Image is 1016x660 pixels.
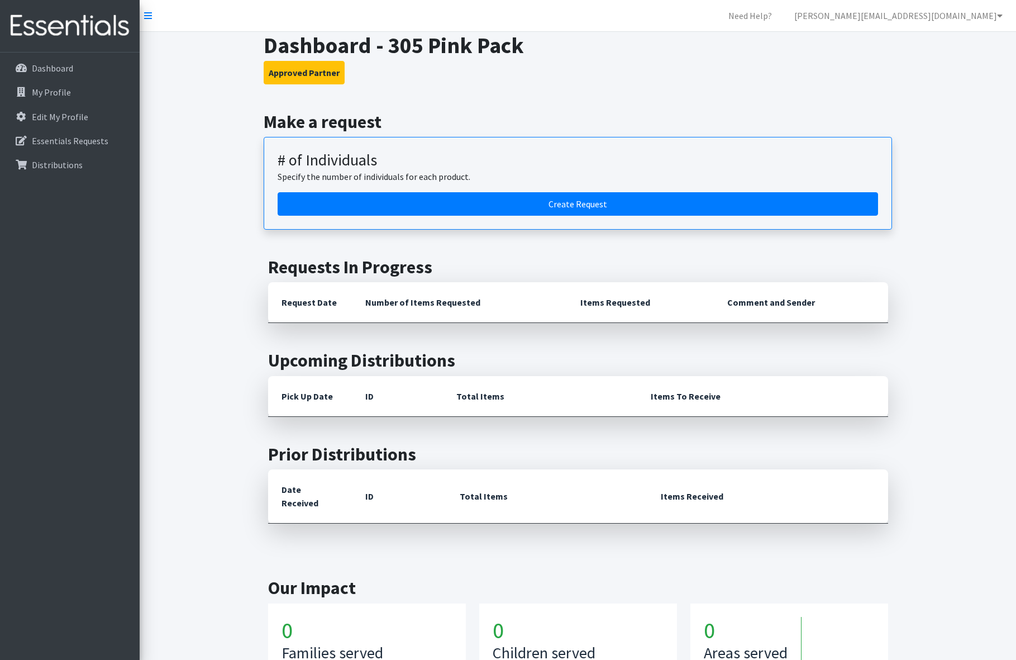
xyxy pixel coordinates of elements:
a: [PERSON_NAME][EMAIL_ADDRESS][DOMAIN_NAME] [785,4,1012,27]
p: Essentials Requests [32,135,108,146]
th: ID [352,376,443,417]
th: Items Received [647,469,888,524]
img: HumanEssentials [4,7,135,45]
h2: Prior Distributions [268,444,888,465]
th: Number of Items Requested [352,282,567,323]
th: Pick Up Date [268,376,352,417]
a: Dashboard [4,57,135,79]
h2: Make a request [264,111,892,132]
th: Items Requested [567,282,714,323]
a: Need Help? [719,4,781,27]
a: Distributions [4,154,135,176]
a: Essentials Requests [4,130,135,152]
th: Date Received [268,469,352,524]
a: My Profile [4,81,135,103]
a: Edit My Profile [4,106,135,128]
th: Total Items [443,376,637,417]
h1: 0 [704,617,801,644]
h2: Requests In Progress [268,257,888,278]
th: Request Date [268,282,352,323]
p: My Profile [32,87,71,98]
p: Edit My Profile [32,111,88,122]
h3: # of Individuals [278,151,878,170]
h1: Dashboard - 305 Pink Pack [264,32,892,59]
th: ID [352,469,446,524]
th: Total Items [446,469,647,524]
th: Comment and Sender [714,282,888,323]
th: Items To Receive [637,376,888,417]
h2: Upcoming Distributions [268,350,888,371]
h1: 0 [493,617,664,644]
h2: Our Impact [268,577,888,599]
p: Specify the number of individuals for each product. [278,170,878,183]
p: Distributions [32,159,83,170]
h1: 0 [282,617,452,644]
p: Dashboard [32,63,73,74]
button: Approved Partner [264,61,345,84]
a: Create a request by number of individuals [278,192,878,216]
